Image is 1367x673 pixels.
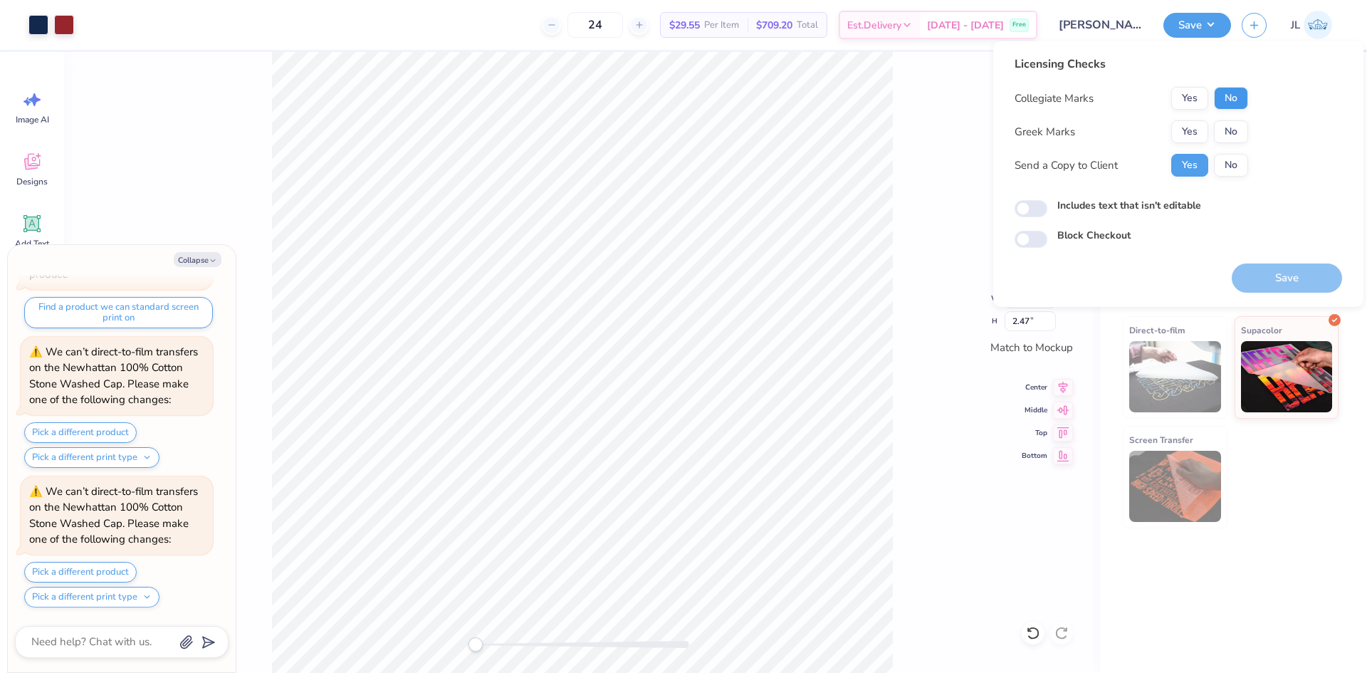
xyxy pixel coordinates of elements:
[1284,11,1339,39] a: JL
[15,238,49,249] span: Add Text
[29,484,198,547] div: We can’t direct-to-film transfers on the Newhattan 100% Cotton Stone Washed Cap. Please make one ...
[1057,228,1131,243] label: Block Checkout
[1048,11,1153,39] input: Untitled Design
[174,252,221,267] button: Collapse
[16,176,48,187] span: Designs
[1015,56,1248,73] div: Licensing Checks
[1015,157,1118,174] div: Send a Copy to Client
[1022,450,1047,461] span: Bottom
[1291,17,1300,33] span: JL
[1214,87,1248,110] button: No
[797,18,818,33] span: Total
[1129,451,1221,522] img: Screen Transfer
[1129,432,1193,447] span: Screen Transfer
[468,637,483,652] div: Accessibility label
[1022,427,1047,439] span: Top
[24,447,159,468] button: Pick a different print type
[24,562,137,583] button: Pick a different product
[1163,13,1231,38] button: Save
[927,18,1004,33] span: [DATE] - [DATE]
[1015,90,1094,107] div: Collegiate Marks
[1304,11,1332,39] img: Jairo Laqui
[847,18,901,33] span: Est. Delivery
[1241,341,1333,412] img: Supacolor
[669,18,700,33] span: $29.55
[24,297,213,328] button: Find a product we can standard screen print on
[704,18,739,33] span: Per Item
[756,18,792,33] span: $709.20
[1171,154,1208,177] button: Yes
[1214,120,1248,143] button: No
[1214,154,1248,177] button: No
[29,345,198,407] div: We can’t direct-to-film transfers on the Newhattan 100% Cotton Stone Washed Cap. Please make one ...
[1129,341,1221,412] img: Direct-to-film
[1022,405,1047,416] span: Middle
[567,12,623,38] input: – –
[1129,323,1185,338] span: Direct-to-film
[24,422,137,443] button: Pick a different product
[1012,20,1026,30] span: Free
[1022,382,1047,393] span: Center
[1057,198,1201,213] label: Includes text that isn't editable
[24,587,159,607] button: Pick a different print type
[1241,323,1282,338] span: Supacolor
[16,114,49,125] span: Image AI
[1171,87,1208,110] button: Yes
[1171,120,1208,143] button: Yes
[1015,124,1075,140] div: Greek Marks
